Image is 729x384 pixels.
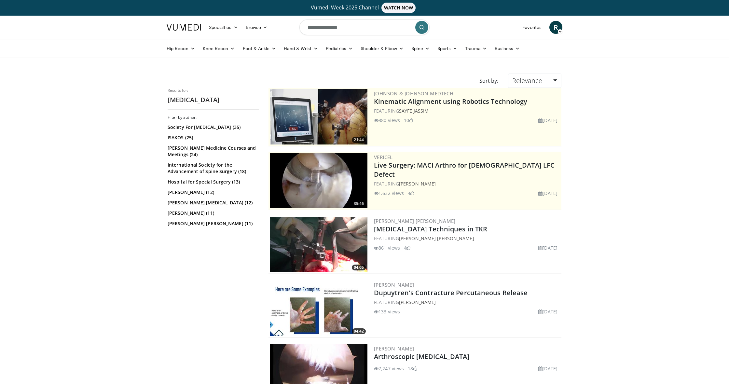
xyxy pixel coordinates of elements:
a: Hip Recon [163,42,199,55]
div: FEATURING [374,299,560,306]
a: [PERSON_NAME] [PERSON_NAME] [399,235,474,241]
li: [DATE] [538,117,557,124]
p: Results for: [168,88,259,93]
a: 21:44 [270,89,367,144]
a: Dupuytren's Contracture Percutaneous Release [374,288,528,297]
a: 04:05 [270,217,367,272]
a: International Society for the Advancement of Spine Surgery (18) [168,162,257,175]
span: 04:05 [352,265,366,270]
span: 35:46 [352,201,366,207]
a: Spine [407,42,433,55]
li: [DATE] [538,244,557,251]
li: 4 [404,244,410,251]
a: Business [491,42,524,55]
img: df7f574e-1190-4455-a728-0dd14e74a672.300x170_q85_crop-smart_upscale.jpg [270,281,367,336]
span: Relevance [512,76,542,85]
a: Hand & Wrist [280,42,322,55]
li: 7,247 views [374,365,404,372]
li: 10 [404,117,413,124]
a: R [549,21,562,34]
span: 21:44 [352,137,366,143]
div: FEATURING [374,235,560,242]
a: Foot & Ankle [239,42,280,55]
li: [DATE] [538,308,557,315]
a: Relevance [508,74,561,88]
span: WATCH NOW [381,3,416,13]
a: [PERSON_NAME] (11) [168,210,257,216]
a: Sports [433,42,461,55]
a: Sayfe Jassim [399,108,429,114]
li: 133 views [374,308,400,315]
a: Favorites [518,21,545,34]
a: Johnson & Johnson MedTech [374,90,453,97]
a: Shoulder & Elbow [357,42,407,55]
input: Search topics, interventions [299,20,430,35]
a: Knee Recon [199,42,239,55]
h3: Filter by author: [168,115,259,120]
h2: [MEDICAL_DATA] [168,96,259,104]
a: Arthroscopic [MEDICAL_DATA] [374,352,470,361]
li: 861 views [374,244,400,251]
li: 4 [408,190,414,197]
a: [PERSON_NAME] (12) [168,189,257,196]
a: [PERSON_NAME] [399,299,436,305]
img: 2d41c158-eab7-4a4e-9249-75136357f728.300x170_q85_crop-smart_upscale.jpg [270,217,367,272]
a: ISAKOS (25) [168,134,257,141]
img: VuMedi Logo [167,24,201,31]
a: Live Surgery: MACI Arthro for [DEMOGRAPHIC_DATA] LFC Defect [374,161,555,179]
li: [DATE] [538,190,557,197]
a: Pediatrics [322,42,357,55]
a: Vericel [374,154,393,160]
a: Browse [242,21,272,34]
a: Specialties [205,21,242,34]
a: Vumedi Week 2025 ChannelWATCH NOW [168,3,561,13]
a: Trauma [461,42,491,55]
a: [PERSON_NAME] [374,281,414,288]
a: [PERSON_NAME] [374,345,414,352]
img: eb023345-1e2d-4374-a840-ddbc99f8c97c.300x170_q85_crop-smart_upscale.jpg [270,153,367,208]
span: 04:42 [352,328,366,334]
div: Sort by: [475,74,503,88]
a: Society For [MEDICAL_DATA] (35) [168,124,257,130]
li: 1,632 views [374,190,404,197]
a: 35:46 [270,153,367,208]
a: [PERSON_NAME] [399,181,436,187]
a: Hospital for Special Surgery (13) [168,179,257,185]
li: 18 [408,365,417,372]
a: Kinematic Alignment using Robotics Technology [374,97,528,106]
div: FEATURING [374,180,560,187]
img: 85482610-0380-4aae-aa4a-4a9be0c1a4f1.300x170_q85_crop-smart_upscale.jpg [270,89,367,144]
div: FEATURING [374,107,560,114]
a: [MEDICAL_DATA] Techniques in TKR [374,225,487,233]
a: [PERSON_NAME] Medicine Courses and Meetings (24) [168,145,257,158]
a: 04:42 [270,281,367,336]
a: [PERSON_NAME] [PERSON_NAME] (11) [168,220,257,227]
a: [PERSON_NAME] [PERSON_NAME] [374,218,456,224]
li: [DATE] [538,365,557,372]
li: 880 views [374,117,400,124]
a: [PERSON_NAME] [MEDICAL_DATA] (12) [168,199,257,206]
